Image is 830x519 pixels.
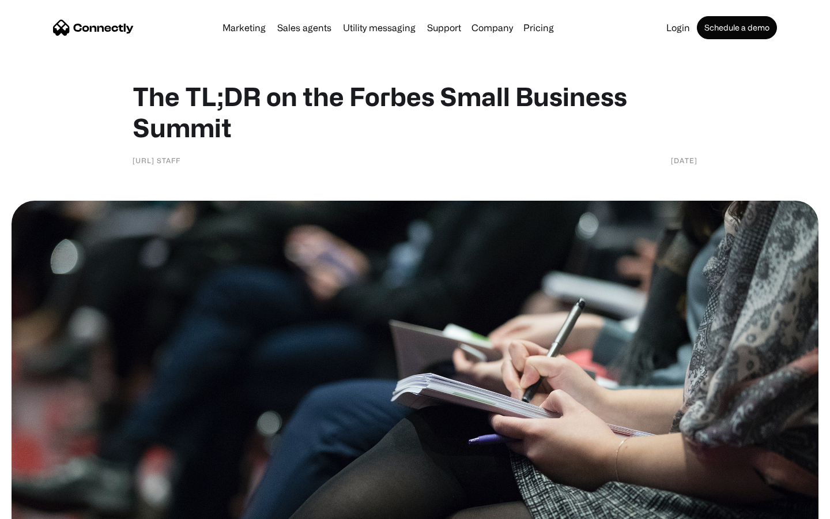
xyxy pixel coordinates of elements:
[133,81,697,143] h1: The TL;DR on the Forbes Small Business Summit
[671,155,697,166] div: [DATE]
[662,23,695,32] a: Login
[519,23,559,32] a: Pricing
[471,20,513,36] div: Company
[338,23,420,32] a: Utility messaging
[422,23,466,32] a: Support
[23,499,69,515] ul: Language list
[273,23,336,32] a: Sales agents
[133,155,180,166] div: [URL] Staff
[12,499,69,515] aside: Language selected: English
[697,16,777,39] a: Schedule a demo
[218,23,270,32] a: Marketing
